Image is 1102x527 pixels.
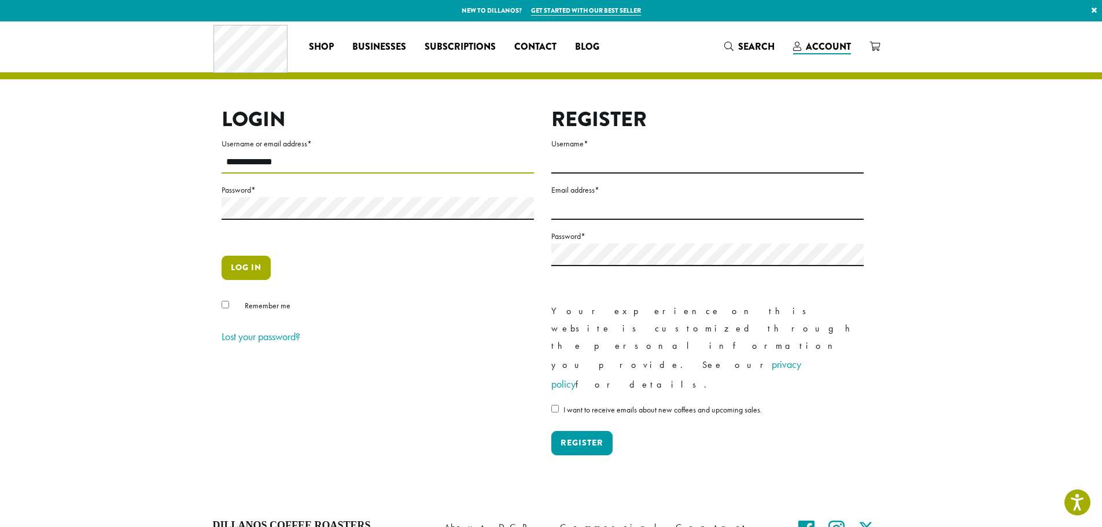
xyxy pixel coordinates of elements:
a: privacy policy [551,358,801,390]
span: Businesses [352,40,406,54]
a: Shop [300,38,343,56]
span: Search [738,40,775,53]
a: Search [715,37,784,56]
h2: Register [551,107,864,132]
span: Account [806,40,851,53]
span: I want to receive emails about new coffees and upcoming sales. [563,404,762,415]
span: Shop [309,40,334,54]
span: Remember me [245,300,290,311]
p: Your experience on this website is customized through the personal information you provide. See o... [551,303,864,394]
label: Username [551,137,864,151]
label: Password [551,229,864,244]
a: Get started with our best seller [531,6,641,16]
a: Lost your password? [222,330,300,343]
label: Email address [551,183,864,197]
span: Subscriptions [425,40,496,54]
h2: Login [222,107,534,132]
span: Contact [514,40,556,54]
label: Password [222,183,534,197]
label: Username or email address [222,137,534,151]
button: Register [551,431,613,455]
span: Blog [575,40,599,54]
input: I want to receive emails about new coffees and upcoming sales. [551,405,559,412]
button: Log in [222,256,271,280]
